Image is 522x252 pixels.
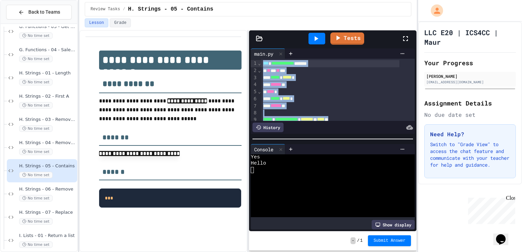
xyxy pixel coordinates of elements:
[351,237,356,244] span: -
[19,149,53,155] span: No time set
[19,24,76,30] span: G. Functions - 03 - Get Average
[251,154,260,160] span: Yes
[430,130,510,138] h3: Need Help?
[373,238,406,243] span: Submit Answer
[251,60,258,67] div: 1
[424,28,516,47] h1: LLC E20 | ICS4CC | Maur
[251,88,258,96] div: 5
[258,60,261,66] span: Fold line
[19,186,76,192] span: H. Strings - 06 - Remove
[430,141,510,168] p: Switch to "Grade View" to access the chat feature and communicate with your teacher for help and ...
[424,98,516,108] h2: Assignment Details
[251,48,285,59] div: main.py
[251,74,258,82] div: 3
[19,241,53,248] span: No time set
[19,56,53,62] span: No time set
[357,238,359,243] span: /
[251,81,258,88] div: 4
[330,32,364,45] a: Tests
[19,117,76,123] span: H. Strings - 03 - Remove First Character
[252,123,284,132] div: History
[19,210,76,215] span: H. Strings - 07 - Replace
[19,125,53,132] span: No time set
[424,3,445,18] div: My Account
[19,195,53,201] span: No time set
[85,18,108,27] button: Lesson
[19,218,53,225] span: No time set
[424,111,516,119] div: No due date set
[251,146,277,153] div: Console
[426,80,514,85] div: [EMAIL_ADDRESS][DOMAIN_NAME]
[19,233,76,239] span: I. Lists - 01 - Return a list
[19,172,53,178] span: No time set
[258,89,261,94] span: Fold line
[251,67,258,74] div: 2
[251,110,258,116] div: 8
[426,73,514,79] div: [PERSON_NAME]
[251,144,285,154] div: Console
[251,160,266,167] span: Hello
[6,5,72,19] button: Back to Teams
[19,32,53,39] span: No time set
[91,6,120,12] span: Review Tasks
[19,102,53,109] span: No time set
[19,79,53,85] span: No time set
[465,195,515,224] iframe: chat widget
[19,94,76,99] span: H. Strings - 02 - First A
[19,70,76,76] span: H. Strings - 01 - Length
[368,235,411,246] button: Submit Answer
[3,3,47,43] div: Chat with us now!Close
[258,68,261,73] span: Fold line
[360,238,362,243] span: 1
[19,140,76,146] span: H. Strings - 04 - Remove Last Character
[493,225,515,245] iframe: chat widget
[28,9,60,16] span: Back to Teams
[123,6,125,12] span: /
[128,5,214,13] span: H. Strings - 05 - Contains
[251,96,258,103] div: 6
[110,18,131,27] button: Grade
[251,50,277,57] div: main.py
[424,58,516,68] h2: Your Progress
[251,116,258,124] div: 9
[251,103,258,110] div: 7
[19,163,76,169] span: H. Strings - 05 - Contains
[19,47,76,53] span: G. Functions - 04 - Sale Price
[372,220,415,229] div: Show display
